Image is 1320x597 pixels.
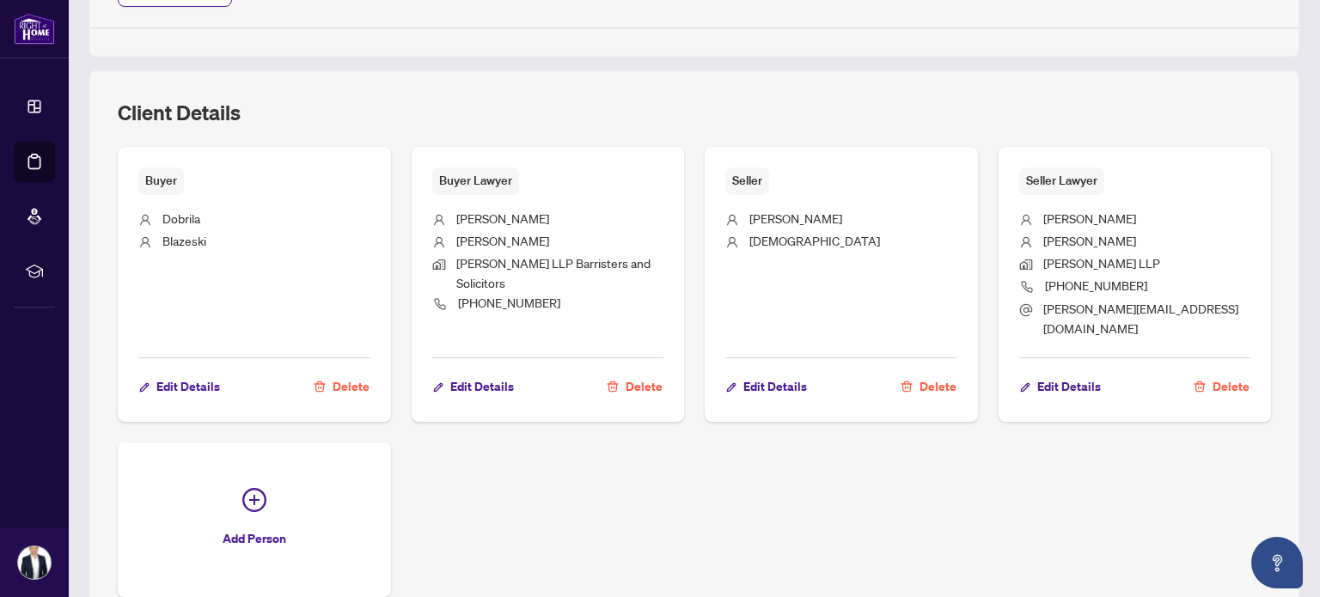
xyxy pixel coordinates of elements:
span: Delete [920,373,956,400]
span: [PERSON_NAME] [1043,233,1136,248]
span: Blazeski [162,233,206,248]
button: Add Person [118,442,391,597]
button: Delete [1193,372,1250,401]
span: [PHONE_NUMBER] [458,295,560,310]
span: Delete [333,373,370,400]
span: [PERSON_NAME] LLP [1043,255,1160,271]
span: [DEMOGRAPHIC_DATA] [749,233,880,248]
span: [PERSON_NAME] LLP Barristers and Solicitors [456,255,651,290]
span: Buyer Lawyer [432,168,519,194]
span: Edit Details [743,373,807,400]
span: [PERSON_NAME][EMAIL_ADDRESS][DOMAIN_NAME] [1043,301,1238,336]
span: Dobrila [162,210,200,226]
button: Open asap [1251,537,1303,588]
span: [PERSON_NAME] [456,233,549,248]
span: Edit Details [450,373,514,400]
span: [PERSON_NAME] [749,210,842,226]
button: Delete [900,372,957,401]
button: Delete [606,372,663,401]
button: Edit Details [138,372,221,401]
button: Edit Details [1019,372,1102,401]
img: Profile Icon [18,546,51,579]
span: Edit Details [156,373,220,400]
button: Edit Details [432,372,515,401]
span: Buyer [138,168,184,194]
span: plus-circle [242,488,266,512]
h2: Client Details [118,99,241,126]
span: Seller Lawyer [1019,168,1104,194]
span: Edit Details [1037,373,1101,400]
span: Seller [725,168,769,194]
span: Add Person [223,525,286,552]
img: logo [14,13,55,45]
span: [PERSON_NAME] [1043,210,1136,226]
button: Edit Details [725,372,808,401]
span: [PHONE_NUMBER] [1045,277,1147,293]
button: Delete [313,372,370,401]
span: Delete [1213,373,1250,400]
span: Delete [626,373,663,400]
span: [PERSON_NAME] [456,210,549,226]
